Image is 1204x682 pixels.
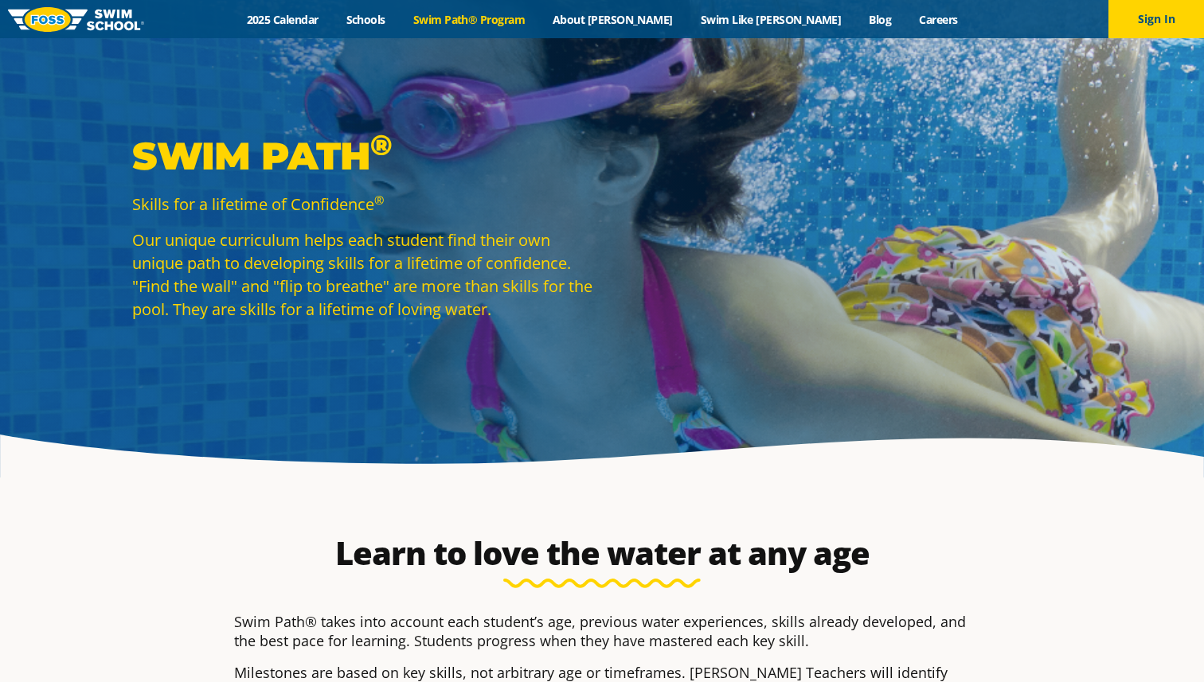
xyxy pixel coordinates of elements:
img: FOSS Swim School Logo [8,7,144,32]
a: Schools [332,12,399,27]
p: Swim Path [132,132,594,180]
p: Skills for a lifetime of Confidence [132,193,594,216]
p: Our unique curriculum helps each student find their own unique path to developing skills for a li... [132,228,594,321]
a: About [PERSON_NAME] [539,12,687,27]
a: Swim Path® Program [399,12,538,27]
p: Swim Path® takes into account each student’s age, previous water experiences, skills already deve... [234,612,970,650]
h2: Learn to love the water at any age [226,534,978,572]
sup: ® [374,192,384,208]
a: Blog [855,12,905,27]
a: Careers [905,12,971,27]
a: Swim Like [PERSON_NAME] [686,12,855,27]
a: 2025 Calendar [233,12,332,27]
sup: ® [370,127,392,162]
